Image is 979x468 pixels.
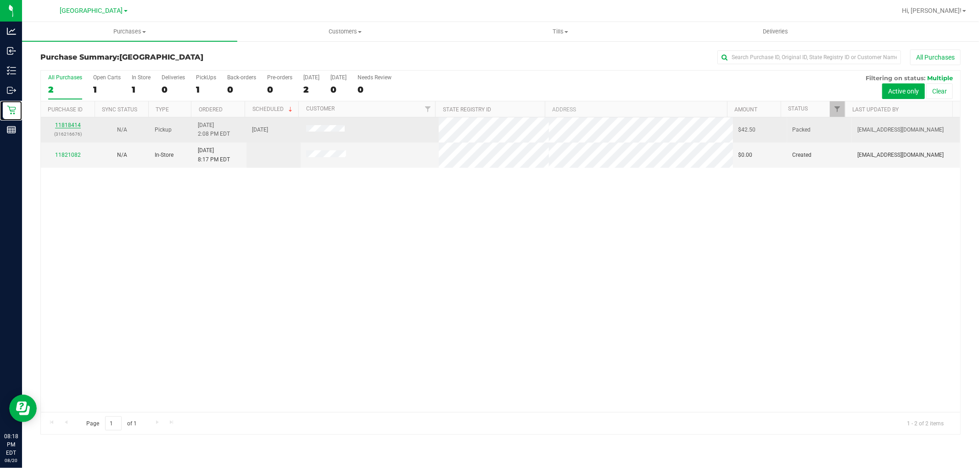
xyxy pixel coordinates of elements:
a: Filter [420,101,435,117]
div: [DATE] [330,74,347,81]
span: Hi, [PERSON_NAME]! [902,7,962,14]
span: $0.00 [738,151,753,160]
a: Filter [830,101,845,117]
div: 0 [330,84,347,95]
th: Address [545,101,727,117]
span: Pickup [155,126,172,134]
inline-svg: Reports [7,125,16,134]
span: Tills [453,28,667,36]
span: [DATE] 8:17 PM EDT [198,146,230,164]
a: Sync Status [102,106,137,113]
div: [DATE] [303,74,319,81]
p: 08:18 PM EDT [4,432,18,457]
span: Not Applicable [117,152,127,158]
div: Pre-orders [267,74,292,81]
div: 2 [303,84,319,95]
a: 11818414 [55,122,81,128]
a: Ordered [199,106,223,113]
span: Purchases [22,28,237,36]
div: PickUps [196,74,216,81]
a: Tills [453,22,668,41]
a: Status [788,105,808,112]
h3: Purchase Summary: [40,53,347,61]
span: Multiple [927,74,953,82]
button: N/A [117,151,127,160]
div: Needs Review [358,74,392,81]
p: (316216676) [46,130,90,138]
div: In Store [132,74,151,81]
span: 1 - 2 of 2 items [900,416,951,430]
a: Deliveries [668,22,883,41]
button: Clear [926,83,953,99]
inline-svg: Analytics [7,27,16,36]
div: 1 [132,84,151,95]
span: Not Applicable [117,127,127,133]
div: 1 [196,84,216,95]
inline-svg: Retail [7,105,16,115]
div: Back-orders [227,74,256,81]
input: 1 [105,416,122,430]
div: Open Carts [93,74,121,81]
span: Created [793,151,812,160]
a: Purchase ID [48,106,83,113]
iframe: Resource center [9,395,37,422]
a: Scheduled [252,106,294,112]
span: [EMAIL_ADDRESS][DOMAIN_NAME] [857,151,944,160]
a: State Registry ID [443,106,491,113]
a: Amount [734,106,757,113]
a: Last Updated By [853,106,899,113]
input: Search Purchase ID, Original ID, State Registry ID or Customer Name... [717,50,901,64]
inline-svg: Inventory [7,66,16,75]
a: Type [156,106,169,113]
span: [DATE] 2:08 PM EDT [198,121,230,138]
div: 0 [227,84,256,95]
div: 0 [162,84,185,95]
p: 08/20 [4,457,18,464]
button: All Purchases [910,50,961,65]
div: 0 [358,84,392,95]
span: Page of 1 [78,416,145,430]
span: Filtering on status: [866,74,925,82]
span: $42.50 [738,126,756,134]
inline-svg: Inbound [7,46,16,55]
span: [EMAIL_ADDRESS][DOMAIN_NAME] [857,126,944,134]
a: Purchases [22,22,237,41]
span: Customers [238,28,452,36]
inline-svg: Outbound [7,86,16,95]
div: 1 [93,84,121,95]
span: Packed [793,126,811,134]
div: All Purchases [48,74,82,81]
span: [DATE] [252,126,268,134]
div: 2 [48,84,82,95]
a: Customer [306,105,335,112]
span: Deliveries [750,28,800,36]
div: Deliveries [162,74,185,81]
button: Active only [882,83,925,99]
span: In-Store [155,151,173,160]
a: Customers [237,22,453,41]
a: 11821082 [55,152,81,158]
span: [GEOGRAPHIC_DATA] [60,7,123,15]
span: [GEOGRAPHIC_DATA] [119,53,203,61]
button: N/A [117,126,127,134]
div: 0 [267,84,292,95]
